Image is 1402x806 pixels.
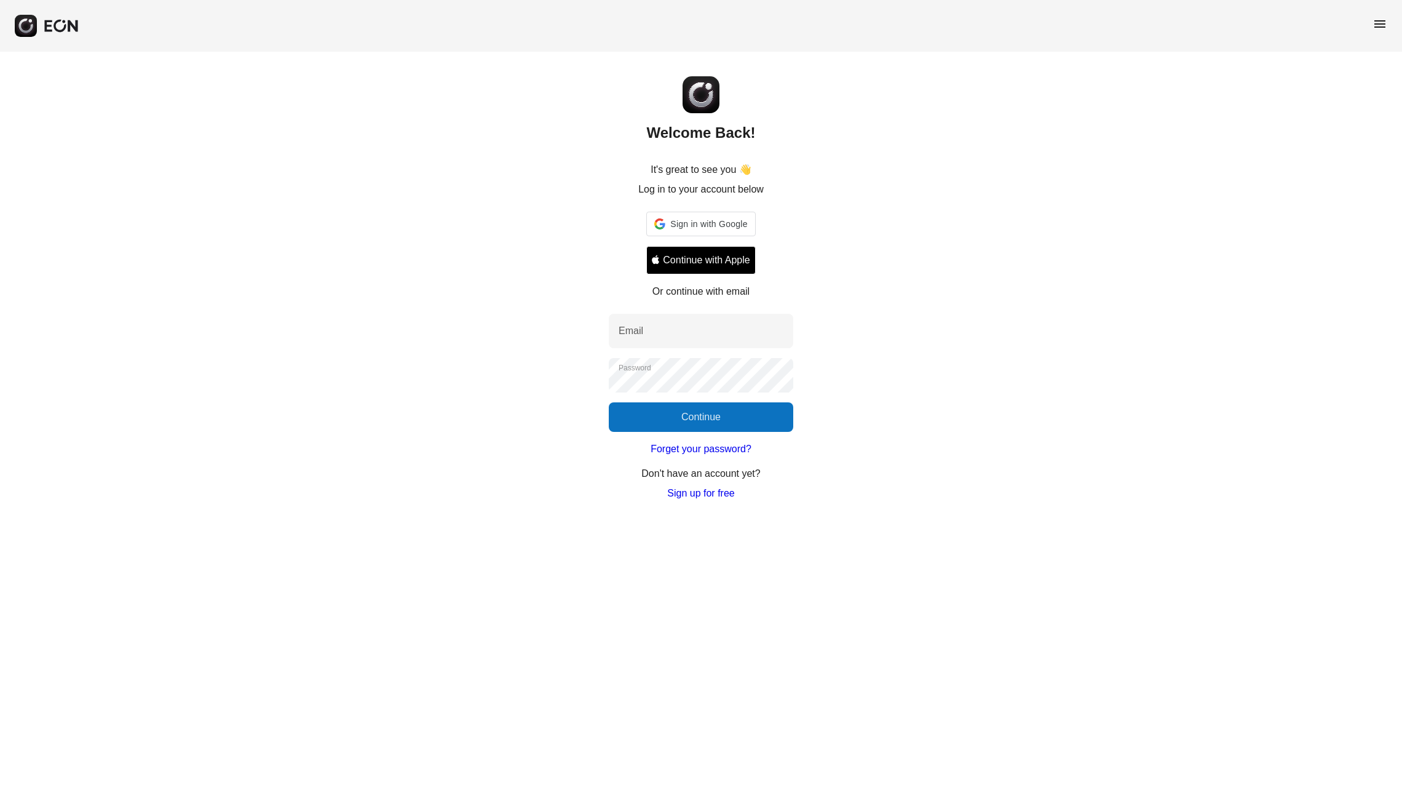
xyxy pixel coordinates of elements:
[646,212,755,236] div: Sign in with Google
[619,324,643,338] label: Email
[1372,17,1387,31] span: menu
[652,284,750,299] p: Or continue with email
[641,466,760,481] p: Don't have an account yet?
[651,162,751,177] p: It's great to see you 👋
[619,363,651,373] label: Password
[667,486,734,501] a: Sign up for free
[638,182,764,197] p: Log in to your account below
[609,402,793,432] button: Continue
[670,217,747,231] span: Sign in with Google
[646,246,755,274] button: Signin with apple ID
[651,442,751,457] a: Forget your password?
[647,123,756,143] h2: Welcome Back!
